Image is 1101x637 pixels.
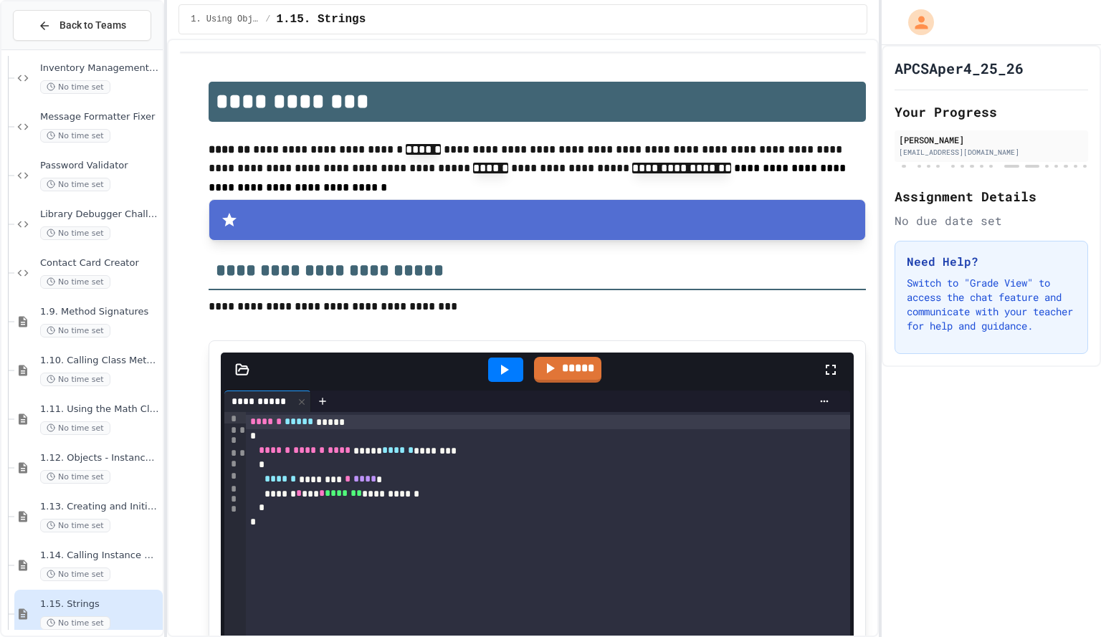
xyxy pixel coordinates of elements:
div: [EMAIL_ADDRESS][DOMAIN_NAME] [899,147,1084,158]
span: 1.9. Method Signatures [40,306,160,318]
span: 1.15. Strings [276,11,366,28]
span: 1. Using Objects and Methods [191,14,259,25]
span: No time set [40,178,110,191]
span: No time set [40,275,110,289]
span: No time set [40,616,110,630]
span: No time set [40,519,110,532]
span: / [265,14,270,25]
span: No time set [40,421,110,435]
span: Message Formatter Fixer [40,111,160,123]
button: Back to Teams [13,10,151,41]
span: Back to Teams [59,18,126,33]
div: [PERSON_NAME] [899,133,1084,146]
span: No time set [40,567,110,581]
span: No time set [40,324,110,337]
span: Inventory Management System [40,62,160,75]
span: Library Debugger Challenge [40,209,160,221]
h1: APCSAper4_25_26 [895,58,1024,78]
span: Password Validator [40,160,160,172]
span: 1.15. Strings [40,598,160,610]
p: Switch to "Grade View" to access the chat feature and communicate with your teacher for help and ... [907,276,1076,333]
span: No time set [40,129,110,143]
h2: Your Progress [895,102,1088,122]
span: No time set [40,226,110,240]
span: 1.10. Calling Class Methods [40,355,160,367]
span: No time set [40,373,110,386]
div: No due date set [895,212,1088,229]
span: Contact Card Creator [40,257,160,269]
span: 1.12. Objects - Instances of Classes [40,452,160,464]
span: 1.11. Using the Math Class [40,403,160,416]
div: My Account [893,6,938,39]
span: No time set [40,470,110,484]
span: No time set [40,80,110,94]
span: 1.14. Calling Instance Methods [40,550,160,562]
h3: Need Help? [907,253,1076,270]
h2: Assignment Details [895,186,1088,206]
span: 1.13. Creating and Initializing Objects: Constructors [40,501,160,513]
